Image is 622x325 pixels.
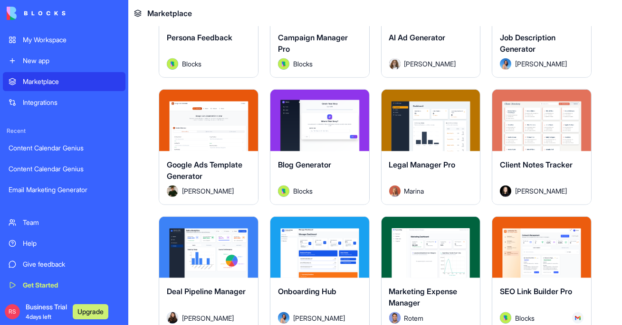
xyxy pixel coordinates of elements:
[389,160,456,169] span: Legal Manager Pro
[3,127,125,135] span: Recent
[500,160,573,169] span: Client Notes Tracker
[23,35,120,45] div: My Workspace
[182,313,234,323] span: [PERSON_NAME]
[389,58,401,70] img: Avatar
[3,213,125,232] a: Team
[404,59,456,69] span: [PERSON_NAME]
[3,72,125,91] a: Marketplace
[167,287,246,296] span: Deal Pipeline Manager
[278,312,289,324] img: Avatar
[3,139,125,158] a: Content Calendar Genius
[381,89,481,205] a: Legal Manager ProAvatarMarina
[7,7,66,20] img: logo
[293,186,313,196] span: Blocks
[500,33,555,54] span: Job Description Generator
[389,287,458,307] span: Marketing Expense Manager
[278,58,289,70] img: Avatar
[23,280,120,290] div: Get Started
[73,304,108,319] button: Upgrade
[3,30,125,49] a: My Workspace
[389,312,401,324] img: Avatar
[182,186,234,196] span: [PERSON_NAME]
[500,312,511,324] img: Avatar
[500,186,511,197] img: Avatar
[147,8,192,19] span: Marketplace
[404,186,424,196] span: Marina
[9,185,120,195] div: Email Marketing Generator
[492,89,592,205] a: Client Notes TrackerAvatar[PERSON_NAME]
[3,159,125,178] a: Content Calendar Genius
[270,89,370,205] a: Blog GeneratorAvatarBlocks
[515,186,567,196] span: [PERSON_NAME]
[23,56,120,65] div: New app
[278,160,331,169] span: Blog Generator
[9,143,120,153] div: Content Calendar Genius
[3,234,125,253] a: Help
[23,239,120,248] div: Help
[23,218,120,227] div: Team
[26,313,51,320] span: 4 days left
[23,98,120,107] div: Integrations
[167,33,232,42] span: Persona Feedback
[293,59,313,69] span: Blocks
[26,302,67,321] span: Business Trial
[278,186,289,197] img: Avatar
[515,313,535,323] span: Blocks
[3,51,125,70] a: New app
[500,287,572,296] span: SEO Link Builder Pro
[23,260,120,269] div: Give feedback
[3,276,125,295] a: Get Started
[278,287,336,296] span: Onboarding Hub
[3,255,125,274] a: Give feedback
[278,33,348,54] span: Campaign Manager Pro
[9,164,120,174] div: Content Calendar Genius
[3,93,125,112] a: Integrations
[167,58,178,70] img: Avatar
[389,186,401,197] img: Avatar
[167,186,178,197] img: Avatar
[23,77,120,86] div: Marketplace
[293,313,345,323] span: [PERSON_NAME]
[404,313,424,323] span: Rotem
[182,59,201,69] span: Blocks
[159,89,258,205] a: Google Ads Template GeneratorAvatar[PERSON_NAME]
[389,33,446,42] span: AI Ad Generator
[167,312,178,324] img: Avatar
[575,315,581,321] img: Gmail_trouth.svg
[3,180,125,199] a: Email Marketing Generator
[167,160,242,181] span: Google Ads Template Generator
[515,59,567,69] span: [PERSON_NAME]
[500,58,511,70] img: Avatar
[5,304,20,319] span: RS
